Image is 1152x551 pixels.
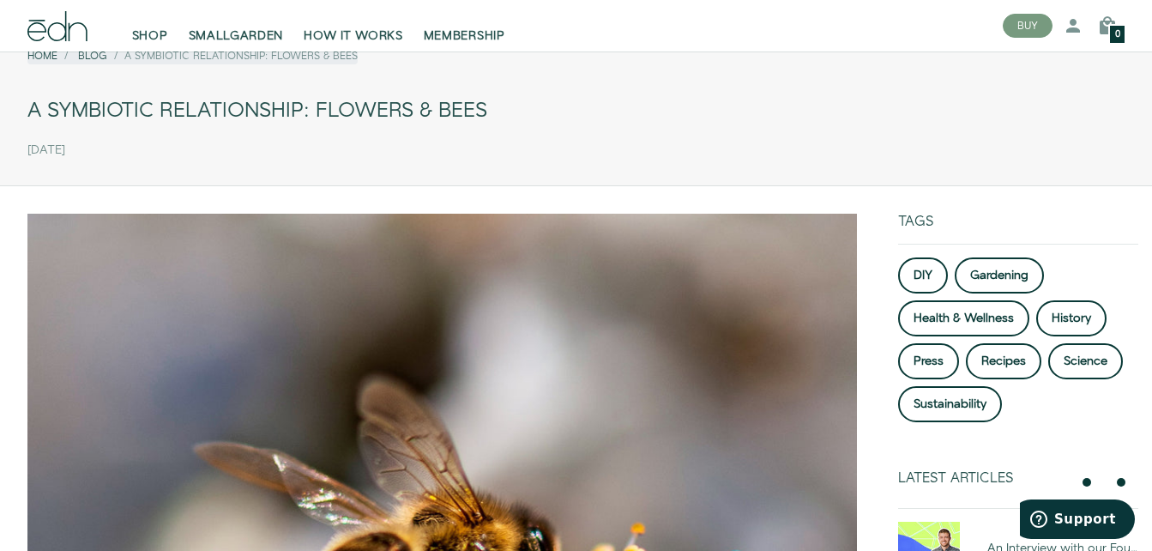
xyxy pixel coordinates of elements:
[1115,30,1120,39] span: 0
[78,49,107,64] a: Blog
[27,49,358,64] nav: breadcrumbs
[424,27,505,45] span: MEMBERSHIP
[293,7,413,45] a: HOW IT WORKS
[178,7,294,45] a: SMALLGARDEN
[27,143,65,158] time: [DATE]
[1020,500,1135,542] iframe: Opens a widget where you can find more information
[132,27,168,45] span: SHOP
[122,7,178,45] a: SHOP
[898,470,1070,487] div: Latest Articles
[304,27,402,45] span: HOW IT WORKS
[107,49,358,64] li: A Symbiotic Relationship: Flowers & Bees
[1003,14,1052,38] button: BUY
[898,386,1002,422] a: Sustainability
[898,257,948,294] a: DIY
[898,214,1138,244] div: Tags
[1036,300,1107,336] a: History
[189,27,284,45] span: SMALLGARDEN
[966,343,1041,379] a: Recipes
[27,49,57,64] a: Home
[27,92,1125,130] div: A Symbiotic Relationship: Flowers & Bees
[1111,472,1131,493] button: next
[898,300,1029,336] a: Health & Wellness
[1077,472,1097,493] button: previous
[1048,343,1123,379] a: Science
[898,343,959,379] a: Press
[955,257,1044,294] a: Gardening
[413,7,516,45] a: MEMBERSHIP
